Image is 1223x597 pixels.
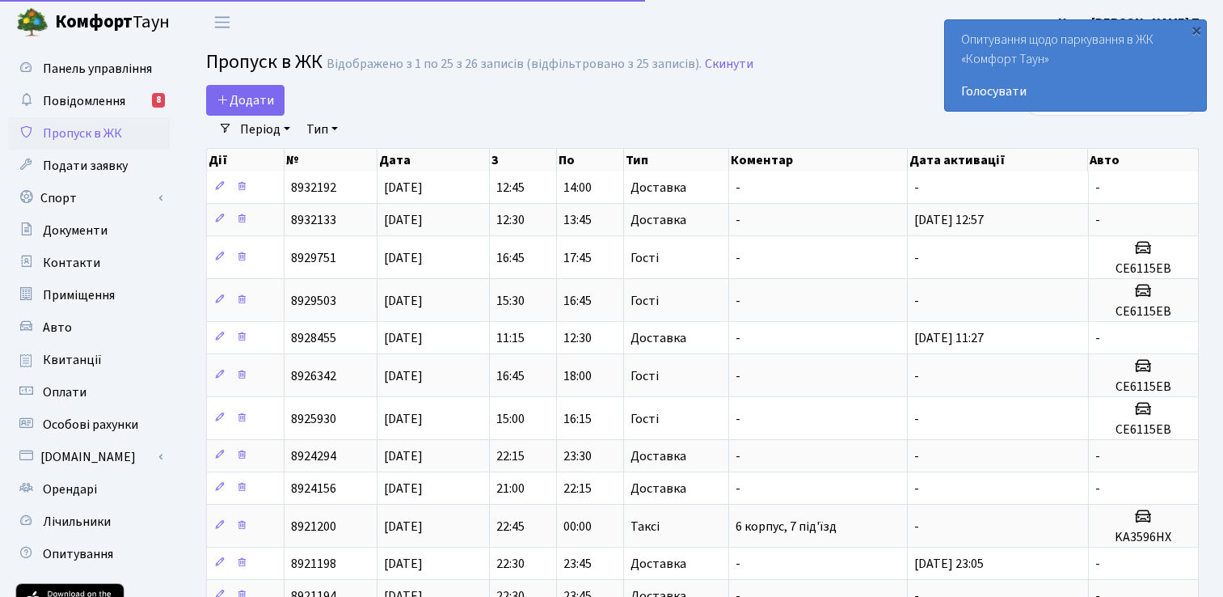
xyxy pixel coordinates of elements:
[43,125,122,142] span: Пропуск в ЖК
[217,91,274,109] span: Додати
[736,367,740,385] span: -
[8,182,170,214] a: Спорт
[327,57,702,72] div: Відображено з 1 по 25 з 26 записів (відфільтровано з 25 записів).
[43,319,72,337] span: Авто
[55,9,133,35] b: Комфорт
[563,447,592,465] span: 23:30
[384,249,423,267] span: [DATE]
[630,370,659,383] span: Гості
[914,410,919,428] span: -
[736,410,740,428] span: -
[8,214,170,247] a: Документи
[206,48,323,76] span: Пропуск в ЖК
[291,447,336,465] span: 8924294
[1095,555,1100,573] span: -
[914,211,984,229] span: [DATE] 12:57
[563,367,592,385] span: 18:00
[1188,22,1204,38] div: ×
[630,482,686,495] span: Доставка
[207,149,285,171] th: Дії
[285,149,377,171] th: №
[8,441,170,473] a: [DOMAIN_NAME]
[736,329,740,347] span: -
[1095,329,1100,347] span: -
[43,60,152,78] span: Панель управління
[736,480,740,497] span: -
[291,292,336,310] span: 8929503
[496,555,525,573] span: 22:30
[291,518,336,536] span: 8921200
[377,149,491,171] th: Дата
[8,376,170,409] a: Оплати
[563,179,592,197] span: 14:00
[630,181,686,194] span: Доставка
[8,506,170,538] a: Лічильники
[384,447,423,465] span: [DATE]
[1058,13,1204,32] a: Кроп [PERSON_NAME] П.
[736,179,740,197] span: -
[496,292,525,310] span: 15:30
[8,409,170,441] a: Особові рахунки
[43,254,100,272] span: Контакти
[8,311,170,344] a: Авто
[736,211,740,229] span: -
[291,555,336,573] span: 8921198
[563,249,592,267] span: 17:45
[384,518,423,536] span: [DATE]
[291,410,336,428] span: 8925930
[16,6,48,39] img: logo.png
[1095,304,1191,320] h5: СЕ6115ЕВ
[630,294,659,307] span: Гості
[630,413,659,426] span: Гості
[384,367,423,385] span: [DATE]
[43,416,138,434] span: Особові рахунки
[563,329,592,347] span: 12:30
[202,9,242,36] button: Переключити навігацію
[43,545,113,563] span: Опитування
[43,383,86,401] span: Оплати
[384,179,423,197] span: [DATE]
[496,447,525,465] span: 22:15
[563,555,592,573] span: 23:45
[630,450,686,463] span: Доставка
[630,520,660,533] span: Таксі
[1095,261,1191,277] h5: СЕ6115ЕВ
[914,292,919,310] span: -
[8,538,170,570] a: Опитування
[291,179,336,197] span: 8932192
[914,249,919,267] span: -
[43,92,125,110] span: Повідомлення
[961,82,1190,101] a: Голосувати
[490,149,557,171] th: З
[43,481,97,498] span: Орендарі
[291,249,336,267] span: 8929751
[1095,530,1191,545] h5: KA3596HX
[8,150,170,182] a: Подати заявку
[914,518,919,536] span: -
[736,555,740,573] span: -
[630,557,686,570] span: Доставка
[914,447,919,465] span: -
[384,211,423,229] span: [DATE]
[630,332,686,345] span: Доставка
[736,447,740,465] span: -
[1095,447,1100,465] span: -
[1095,480,1100,497] span: -
[563,518,592,536] span: 00:00
[914,329,984,347] span: [DATE] 11:27
[300,116,344,143] a: Тип
[291,480,336,497] span: 8924156
[43,157,128,175] span: Подати заявку
[496,211,525,229] span: 12:30
[8,117,170,150] a: Пропуск в ЖК
[496,367,525,385] span: 16:45
[945,20,1206,111] div: Опитування щодо паркування в ЖК «Комфорт Таун»
[914,555,984,573] span: [DATE] 23:05
[1088,149,1198,171] th: Авто
[384,410,423,428] span: [DATE]
[736,292,740,310] span: -
[914,480,919,497] span: -
[908,149,1088,171] th: Дата активації
[729,149,908,171] th: Коментар
[206,85,285,116] a: Додати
